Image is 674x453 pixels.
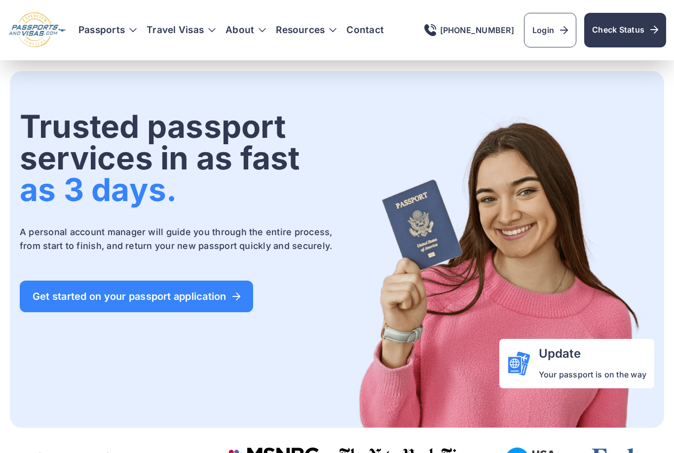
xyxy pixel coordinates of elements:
h3: Travel Visas [147,25,216,35]
h1: Trusted passport services in as fast [20,111,335,206]
a: About [225,25,254,35]
h3: Passports [78,25,137,35]
h4: Update [539,347,646,361]
img: Passports and Visas.com [339,111,654,428]
a: [PHONE_NUMBER] [424,24,514,36]
span: Login [532,24,568,36]
h3: Resources [276,25,337,35]
span: Check Status [592,24,658,36]
a: Login [524,13,576,47]
span: as 3 days. [20,170,177,208]
span: Get started on your passport application [33,291,240,301]
img: Logo [8,12,67,48]
p: A personal account manager will guide you through the entire process, from start to finish, and r... [20,225,335,253]
a: Contact [346,25,384,35]
p: Your passport is on the way [539,369,646,380]
a: Get started on your passport application [20,281,253,312]
a: Check Status [584,13,666,47]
